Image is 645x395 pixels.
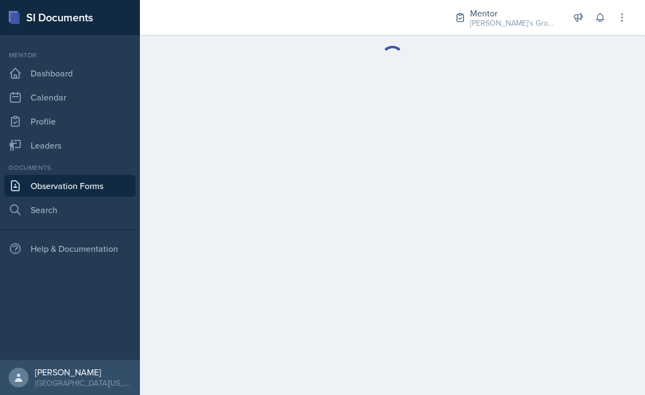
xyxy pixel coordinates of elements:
a: Search [4,199,136,221]
a: Calendar [4,86,136,108]
div: Documents [4,163,136,173]
div: [GEOGRAPHIC_DATA][US_STATE] in [GEOGRAPHIC_DATA] [35,378,131,388]
a: Dashboard [4,62,136,84]
div: Mentor [470,7,558,20]
div: [PERSON_NAME]'s Group / Fall 2025 [470,17,558,29]
a: Leaders [4,134,136,156]
a: Observation Forms [4,175,136,197]
div: Mentor [4,50,136,60]
div: Help & Documentation [4,238,136,260]
div: [PERSON_NAME] [35,367,131,378]
a: Profile [4,110,136,132]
